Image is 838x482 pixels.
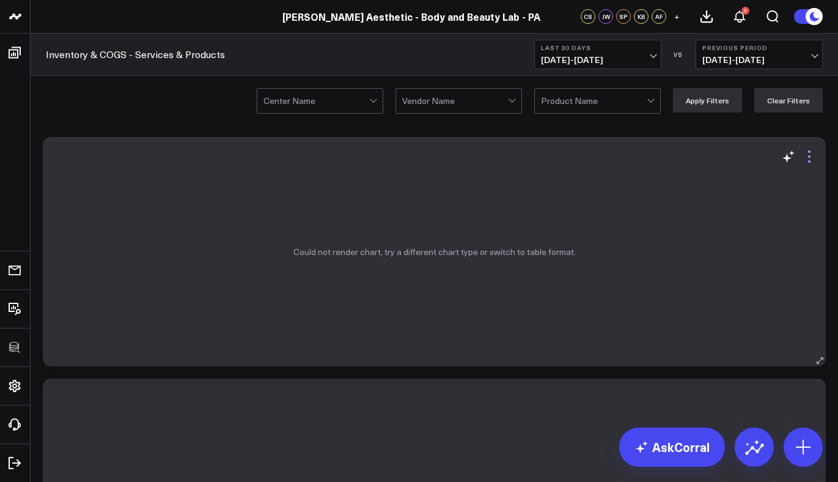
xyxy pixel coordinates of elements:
a: AskCorral [619,428,725,467]
button: Previous Period[DATE]-[DATE] [696,40,823,69]
a: [PERSON_NAME] Aesthetic - Body and Beauty Lab - PA [282,10,540,23]
span: [DATE] - [DATE] [541,55,655,65]
button: Clear Filters [754,88,823,113]
span: + [674,12,680,21]
div: SP [616,9,631,24]
div: 3 [741,7,749,15]
div: VS [667,51,689,58]
button: Last 30 Days[DATE]-[DATE] [534,40,661,69]
b: Previous Period [702,44,816,51]
a: Inventory & COGS - Services & Products [46,48,225,61]
button: + [669,9,684,24]
div: KB [634,9,649,24]
span: [DATE] - [DATE] [702,55,816,65]
p: Could not render chart, try a different chart type or switch to table format. [293,247,576,257]
div: AF [652,9,666,24]
div: JW [598,9,613,24]
button: Apply Filters [673,88,742,113]
div: CS [581,9,595,24]
b: Last 30 Days [541,44,655,51]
